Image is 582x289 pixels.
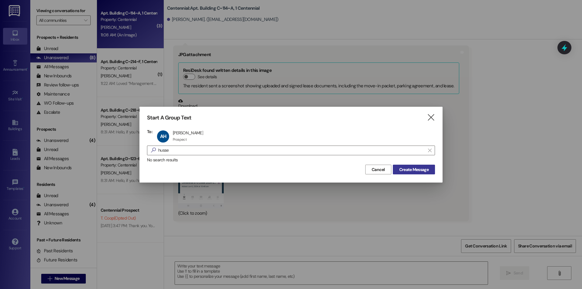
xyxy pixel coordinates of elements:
[399,166,429,173] span: Create Message
[158,146,425,155] input: Search for any contact or apartment
[372,166,385,173] span: Cancel
[425,146,435,155] button: Clear text
[427,114,435,121] i: 
[365,165,391,174] button: Cancel
[428,148,431,153] i: 
[173,137,187,142] div: Prospect
[149,147,158,153] i: 
[147,114,191,121] h3: Start A Group Text
[147,157,435,163] div: No search results
[173,130,203,136] div: [PERSON_NAME]
[147,129,152,134] h3: To:
[393,165,435,174] button: Create Message
[160,133,166,139] span: AH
